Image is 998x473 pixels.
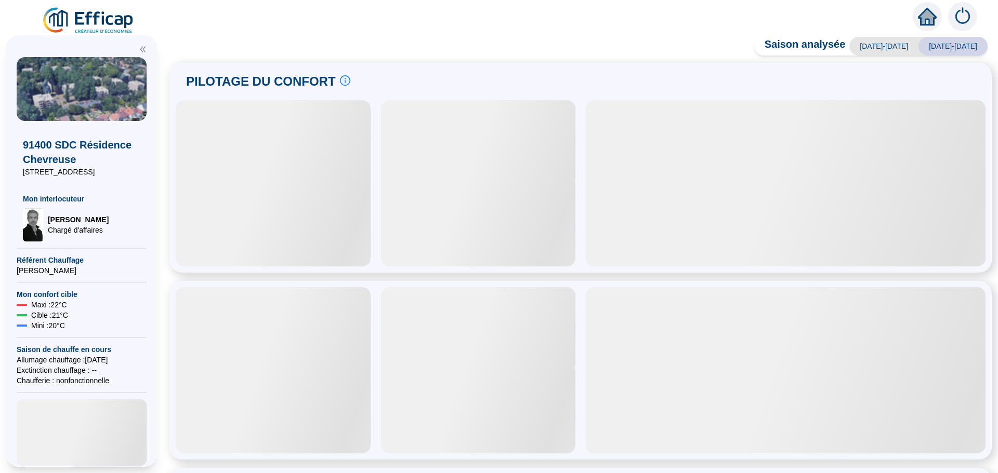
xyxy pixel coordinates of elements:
span: [PERSON_NAME] [48,214,109,225]
span: PILOTAGE DU CONFORT [186,73,336,90]
span: Maxi : 22 °C [31,300,67,310]
span: double-left [139,46,147,53]
span: info-circle [340,75,350,86]
span: [DATE]-[DATE] [849,37,918,56]
span: 91400 SDC Résidence Chevreuse [23,138,140,167]
img: Chargé d'affaires [23,208,44,241]
span: [DATE]-[DATE] [918,37,988,56]
span: Référent Chauffage [17,255,147,265]
img: alerts [948,2,977,31]
span: Saison de chauffe en cours [17,344,147,355]
span: Exctinction chauffage : -- [17,365,147,375]
span: Mon confort cible [17,289,147,300]
span: [PERSON_NAME] [17,265,147,276]
span: Chaufferie : non fonctionnelle [17,375,147,386]
span: Saison analysée [754,37,846,56]
span: Chargé d'affaires [48,225,109,235]
span: Cible : 21 °C [31,310,68,320]
img: efficap energie logo [42,6,136,35]
span: [STREET_ADDRESS] [23,167,140,177]
span: home [918,7,937,26]
span: Allumage chauffage : [DATE] [17,355,147,365]
span: Mini : 20 °C [31,320,65,331]
span: Mon interlocuteur [23,194,140,204]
